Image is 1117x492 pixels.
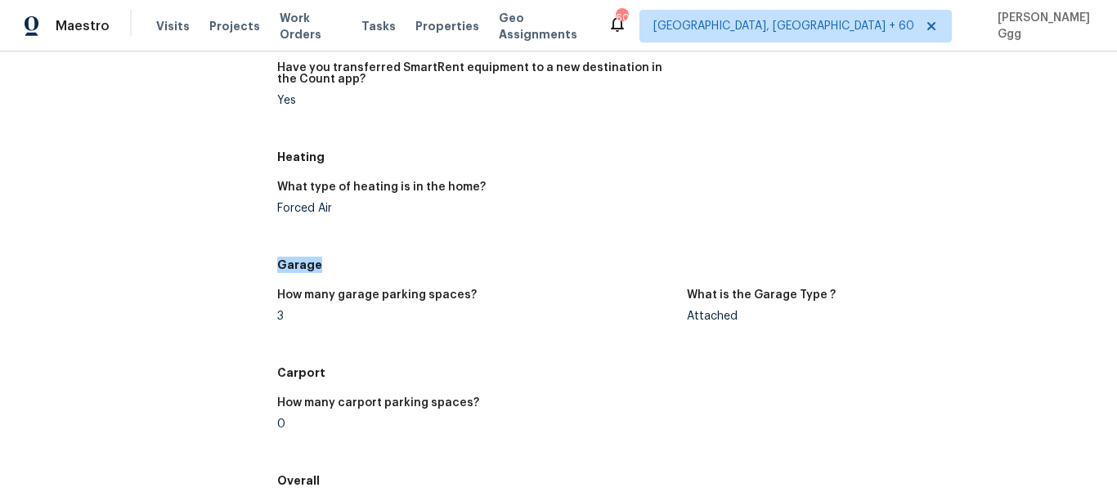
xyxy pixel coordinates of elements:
[991,10,1092,42] span: [PERSON_NAME] Ggg
[499,10,588,42] span: Geo Assignments
[277,289,477,301] h5: How many garage parking spaces?
[277,181,486,193] h5: What type of heating is in the home?
[277,149,1097,165] h5: Heating
[277,257,1097,273] h5: Garage
[277,397,479,409] h5: How many carport parking spaces?
[616,10,627,26] div: 608
[209,18,260,34] span: Projects
[277,418,675,430] div: 0
[277,472,1097,489] h5: Overall
[687,289,836,301] h5: What is the Garage Type ?
[277,311,675,322] div: 3
[687,311,1084,322] div: Attached
[280,10,342,42] span: Work Orders
[277,365,1097,381] h5: Carport
[277,203,675,214] div: Forced Air
[415,18,479,34] span: Properties
[277,95,675,106] div: Yes
[361,20,396,32] span: Tasks
[56,18,110,34] span: Maestro
[653,18,914,34] span: [GEOGRAPHIC_DATA], [GEOGRAPHIC_DATA] + 60
[277,62,675,85] h5: Have you transferred SmartRent equipment to a new destination in the Count app?
[156,18,190,34] span: Visits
